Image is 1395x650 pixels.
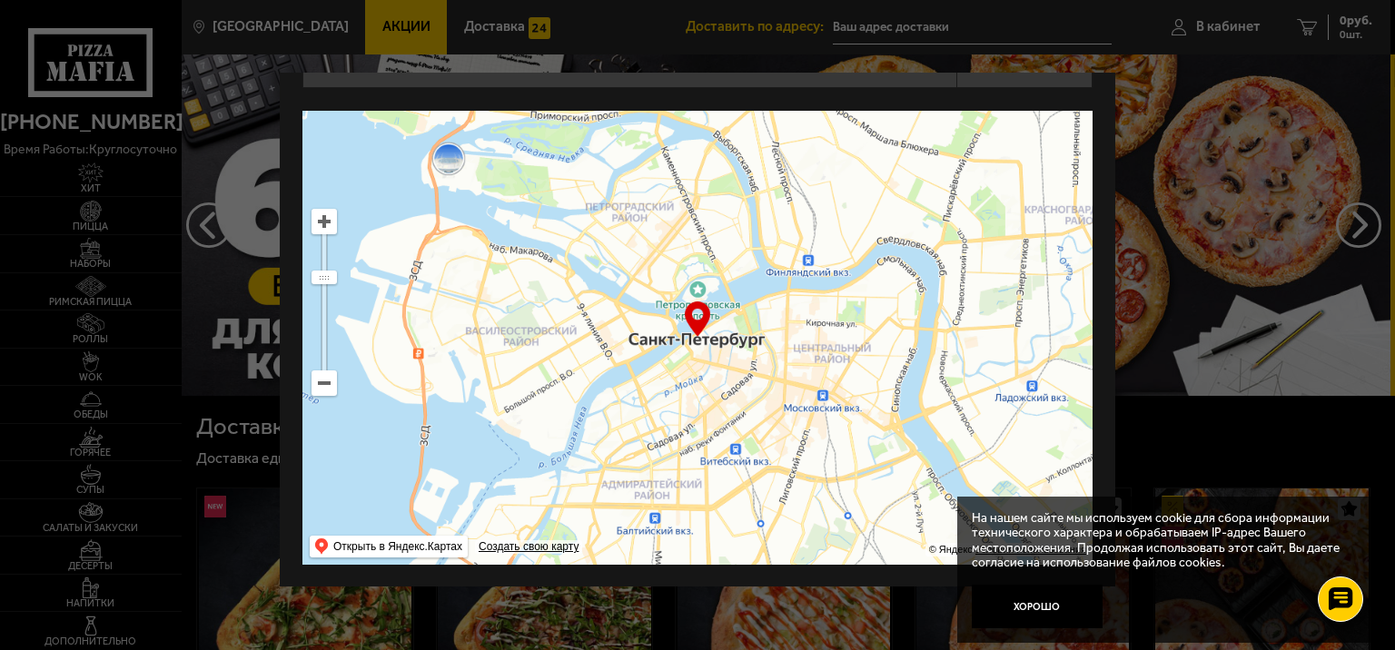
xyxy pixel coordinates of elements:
[475,540,582,554] a: Создать свою карту
[310,536,468,557] ymaps: Открыть в Яндекс.Картах
[972,585,1103,628] button: Хорошо
[333,536,462,557] ymaps: Открыть в Яндекс.Картах
[972,511,1350,571] p: На нашем сайте мы используем cookie для сбора информации технического характера и обрабатываем IP...
[929,544,973,555] ymaps: © Яндекс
